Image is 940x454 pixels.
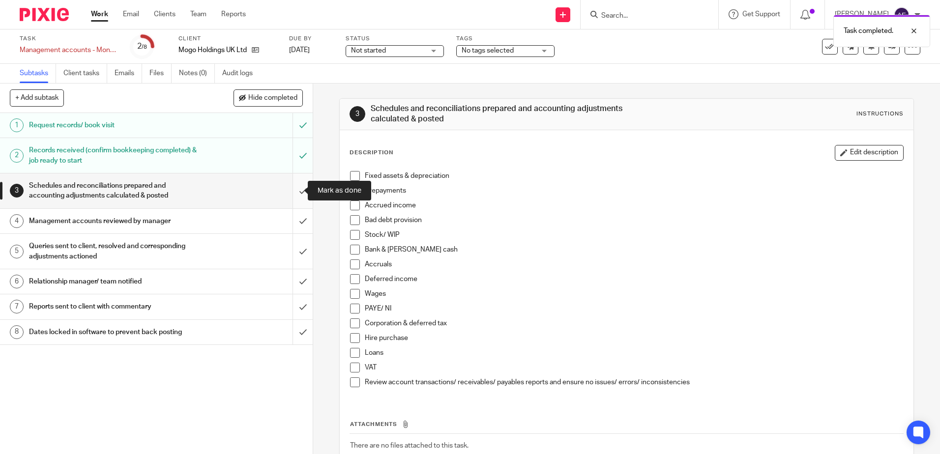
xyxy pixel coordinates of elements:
[10,184,24,198] div: 3
[91,9,108,19] a: Work
[248,94,297,102] span: Hide completed
[29,325,198,340] h1: Dates locked in software to prevent back posting
[63,64,107,83] a: Client tasks
[365,230,903,240] p: Stock/ WIP
[10,325,24,339] div: 8
[29,299,198,314] h1: Reports sent to client with commentary
[20,8,69,21] img: Pixie
[29,118,198,133] h1: Request records/ book visit
[10,118,24,132] div: 1
[10,214,24,228] div: 4
[222,64,260,83] a: Audit logs
[350,422,397,427] span: Attachments
[289,35,333,43] label: Due by
[178,45,247,55] p: Mogo Holdings UK Ltd
[137,41,147,52] div: 2
[844,26,893,36] p: Task completed.
[221,9,246,19] a: Reports
[365,304,903,313] p: PAYE/ NI
[154,9,176,19] a: Clients
[365,318,903,328] p: Corporation & deferred tax
[365,348,903,358] p: Loans
[365,363,903,372] p: VAT
[10,275,24,288] div: 6
[456,35,555,43] label: Tags
[894,7,910,23] img: svg%3E
[10,149,24,163] div: 2
[29,214,198,228] h1: Management accounts reviewed by manager
[365,200,903,210] p: Accrued income
[365,215,903,225] p: Bad debt provision
[29,178,198,203] h1: Schedules and reconciliations prepared and accounting adjustments calculated & posted
[856,110,904,118] div: Instructions
[365,259,903,269] p: Accruals
[179,64,215,83] a: Notes (0)
[234,89,303,106] button: Hide completed
[365,171,903,181] p: Fixed assets & depreciation
[350,106,365,122] div: 3
[20,64,56,83] a: Subtasks
[289,47,310,54] span: [DATE]
[178,35,277,43] label: Client
[29,274,198,289] h1: Relationship manager/ team notified
[10,300,24,313] div: 7
[365,186,903,196] p: Prepayments
[123,9,139,19] a: Email
[365,333,903,343] p: Hire purchase
[365,377,903,387] p: Review account transactions/ receivables/ payables reports and ensure no issues/ errors/ inconsis...
[20,35,118,43] label: Task
[115,64,142,83] a: Emails
[190,9,206,19] a: Team
[29,239,198,264] h1: Queries sent to client, resolved and corresponding adjustments actioned
[20,45,118,55] div: Management accounts - Monthly
[350,442,469,449] span: There are no files attached to this task.
[10,245,24,258] div: 5
[351,47,386,54] span: Not started
[462,47,514,54] span: No tags selected
[142,44,147,50] small: /8
[365,245,903,255] p: Bank & [PERSON_NAME] cash
[346,35,444,43] label: Status
[365,274,903,284] p: Deferred income
[350,149,393,157] p: Description
[149,64,172,83] a: Files
[10,89,64,106] button: + Add subtask
[371,104,647,125] h1: Schedules and reconciliations prepared and accounting adjustments calculated & posted
[835,145,904,161] button: Edit description
[365,289,903,299] p: Wages
[29,143,198,168] h1: Records received (confirm bookkeeping completed) & job ready to start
